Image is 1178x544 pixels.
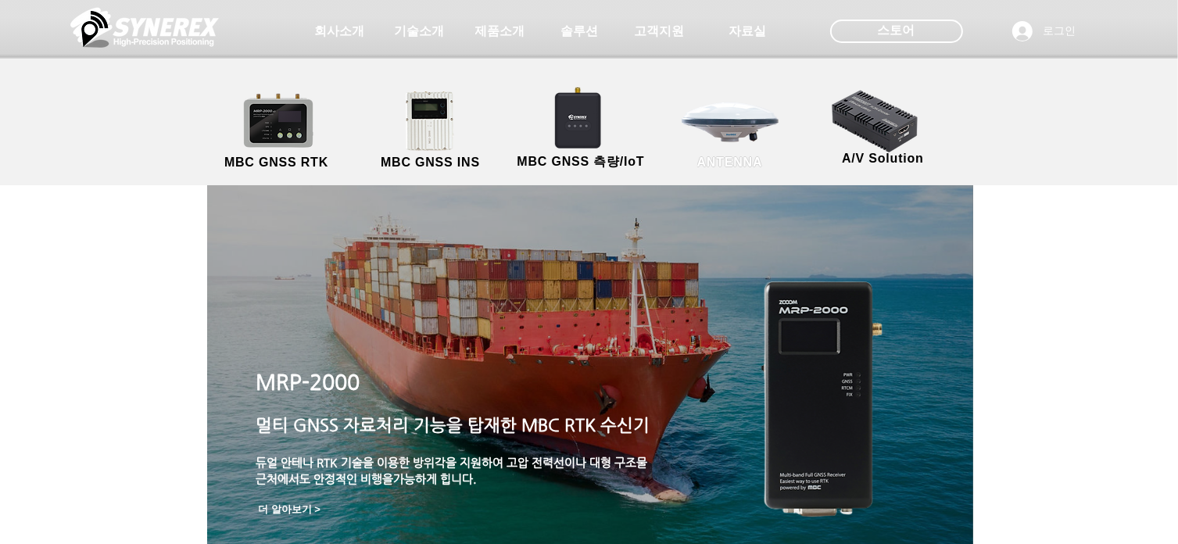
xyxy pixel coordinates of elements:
[561,23,599,40] span: 솔루션
[256,415,650,435] span: 멀티 GNSS 자료처리 기능을 탑재한 MBC RTK 수신기
[539,77,619,157] img: SynRTK__.png
[301,16,379,47] a: 회사소개
[541,16,619,47] a: 솔루션
[258,503,320,517] span: 더 알아보기 >
[729,23,767,40] span: 자료실
[709,16,787,47] a: 자료실
[395,23,445,40] span: 기술소개
[842,152,924,166] span: A/V Solution
[256,472,478,485] span: 근처에서도 안정적인 비행을가능하게 힙니다.
[697,156,763,170] span: ANTENNA
[70,4,219,51] img: 씨너렉스_White_simbol_대지 1.png
[621,16,699,47] a: 고객지원
[878,22,915,39] span: 스토어
[256,456,648,469] span: 듀얼 안테나 RTK 기술을 이용한 방위각을 지원하여 고압 전력선이나 대형 구조물
[256,370,360,394] span: MRP-2000
[813,86,954,168] a: A/V Solution
[206,90,347,172] a: MBC GNSS RTK
[360,90,501,172] a: MBC GNSS INS
[1001,16,1087,46] button: 로그인
[461,16,539,47] a: 제품소개
[517,154,644,170] span: MBC GNSS 측량/IoT
[660,90,800,172] a: ANTENNA
[830,20,963,43] div: 스토어
[889,130,1178,544] iframe: Wix Chat
[635,23,685,40] span: 고객지원
[381,156,480,170] span: MBC GNSS INS
[315,23,365,40] span: 회사소개
[750,271,908,528] img: MRP-2000-removebg-preview.png
[1038,23,1082,39] span: 로그인
[505,90,657,172] a: MBC GNSS 측량/IoT
[385,87,481,155] img: MGI2000_front-removebg-preview (1).png
[224,156,328,170] span: MBC GNSS RTK
[475,23,525,40] span: 제품소개
[381,16,459,47] a: 기술소개
[252,499,327,519] a: 더 알아보기 >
